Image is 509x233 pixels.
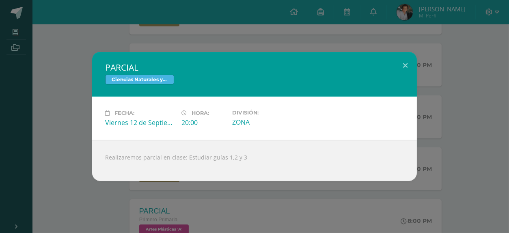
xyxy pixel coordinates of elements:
div: ZONA [232,118,302,127]
h2: PARCIAL [105,62,404,73]
button: Close (Esc) [394,52,417,80]
div: Realizaremos parcial en clase: Estudiar guías 1,2 y 3 [92,140,417,181]
span: Ciencias Naturales y Salud [105,75,174,84]
div: 20:00 [181,118,226,127]
span: Hora: [192,110,209,116]
div: Viernes 12 de Septiembre [105,118,175,127]
label: División: [232,110,302,116]
span: Fecha: [114,110,134,116]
